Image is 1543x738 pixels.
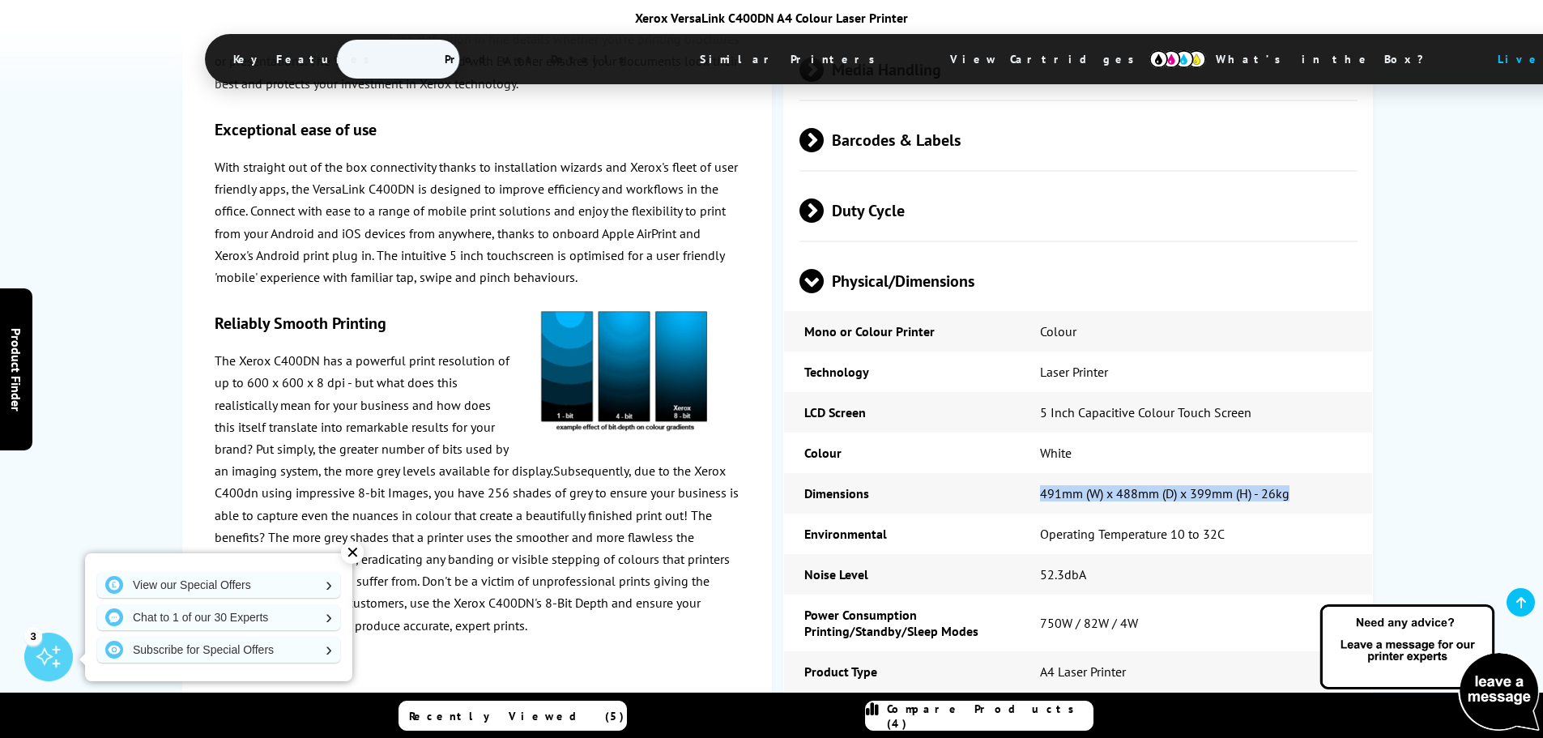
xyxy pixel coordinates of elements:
p: The Xerox C400DN has a powerful print resolution of up to 600 x 600 x 8 dpi - but what does this ... [215,350,740,637]
td: 750W / 82W / 4W [1020,595,1373,651]
a: Compare Products (4) [865,701,1093,731]
td: LCD Screen [784,392,1019,433]
div: ✕ [341,541,364,564]
td: Technology [784,352,1019,392]
a: Chat to 1 of our 30 Experts [97,604,340,630]
span: Product Finder [8,327,24,411]
span: Duty Cycle [799,180,1358,241]
td: Environmental [784,514,1019,554]
td: Operating Temperature 10 to 32C [1020,514,1373,554]
span: Similar Printers [676,40,908,79]
p: With straight out of the box connectivity thanks to installation wizards and Xerox's fleet of use... [215,156,740,288]
a: Subscribe for Special Offers [97,637,340,663]
td: Noise Level [784,554,1019,595]
div: Xerox VersaLink C400DN A4 Colour Laser Printer [205,10,1339,26]
img: gradientpic-medium.jpg [534,305,718,434]
span: Barcodes & Labels [799,109,1358,170]
h3: Reliably Smooth Printing [215,313,740,334]
span: Key Features [209,40,403,79]
span: Recently Viewed (5) [409,709,624,723]
td: Colour [784,433,1019,473]
a: View our Special Offers [97,572,340,598]
h3: Exceptional ease of use [215,119,740,140]
td: Mono or Colour Printer [784,311,1019,352]
span: Compare Products (4) [887,702,1093,731]
td: Power Consumption Printing/Standby/Sleep Modes [784,595,1019,651]
td: A4 Laser Printer [1020,651,1373,692]
h3: Xerox sustainability [215,661,740,682]
td: 491mm (W) x 488mm (D) x 399mm (H) - 26kg [1020,473,1373,514]
td: White [1020,433,1373,473]
span: Physical/Dimensions [799,250,1358,311]
td: Product Type [784,651,1019,692]
a: Recently Viewed (5) [399,701,627,731]
td: 5 Inch Capacitive Colour Touch Screen [1020,392,1373,433]
span: What’s in the Box? [1191,40,1464,79]
img: cmyk-icon.svg [1149,50,1206,68]
div: 3 [24,627,42,645]
td: Colour [1020,311,1373,352]
td: Laser Printer [1020,352,1373,392]
td: 52.3dbA [1020,554,1373,595]
td: Dimensions [784,473,1019,514]
img: Open Live Chat window [1316,602,1543,735]
span: Product Details [420,40,658,79]
span: View Cartridges [926,38,1174,80]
